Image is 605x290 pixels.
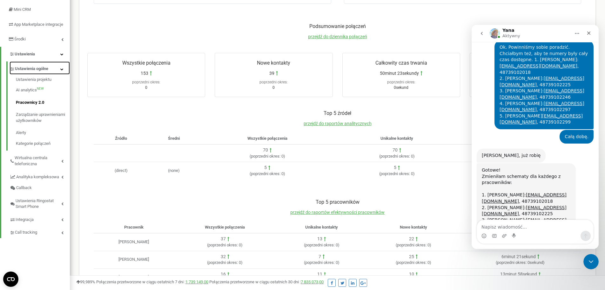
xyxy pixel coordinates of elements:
[10,194,70,212] a: Ustawienia Ringostat Smart Phone
[10,170,70,183] a: Analityka kompleksowa
[3,272,18,287] button: Open CMP widget
[96,279,208,284] span: Połączenia przetworzone w ciągu ostatnich 7 dni :
[379,154,415,159] span: ( 0 )
[207,243,243,247] span: ( 0 )
[375,60,427,66] span: Całkowity czas trwania
[16,174,59,180] span: Analityka kompleksowa
[501,254,536,260] div: 6minut 21sekund
[16,84,70,96] a: AI analyticsNEW
[94,233,174,251] td: [PERSON_NAME]
[1,47,70,62] a: Ustawienia
[397,260,427,265] span: poprzedni okres:
[393,147,398,153] div: 70
[205,225,245,230] span: Wszystkie połączenia
[15,230,37,236] span: Call tracking
[141,70,148,76] span: 153
[16,96,70,109] a: Pracownicy 2.0
[5,138,104,271] div: Gotowe!Zmieniłam schematy dla każdego z pracowników:1. [PERSON_NAME]:[EMAIL_ADDRESS][DOMAIN_NAME]...
[207,260,243,265] span: ( 0 )
[124,225,144,230] span: Pracownik
[221,236,226,242] div: 37
[16,77,70,84] a: Ustawienia projektu
[15,66,48,72] span: Ustawienia ogólne
[145,85,147,90] span: 0
[40,209,45,214] button: Start recording
[10,61,70,74] a: Ustawienia ogólne
[269,70,274,76] span: 39
[380,136,413,141] span: Unikalne kontakty
[94,162,148,180] td: (direct)
[208,243,238,247] span: poprzedni okres:
[109,206,119,216] button: Wyślij wiadomość…
[304,243,339,247] span: ( 0 )
[16,217,34,223] span: Integracja
[409,254,414,260] div: 25
[304,260,339,265] span: ( 0 )
[319,254,321,260] div: 7
[76,279,95,284] span: 99,989%
[305,243,335,247] span: poprzedni okres:
[132,80,160,84] span: poprzedni okres:
[497,260,527,265] span: poprzedni okres:
[16,127,70,139] a: Alerty
[5,138,122,282] div: Yana mówi…
[387,80,415,84] span: poprzedni okres:
[394,165,396,171] div: 5
[221,271,226,278] div: 16
[10,142,99,248] div: Gotowe! Zmieniłam schematy dla każdego z pracowników: 1. [PERSON_NAME]: , 48739102018 2. [PERSON_...
[583,254,599,269] iframe: Intercom live chat
[10,225,70,238] a: Call tracking
[317,271,322,278] div: 11
[5,195,122,206] textarea: Napisz wiadomość...
[122,60,171,66] span: Wszystkie połączenia
[308,34,367,39] a: przejdź do dziennika połączeń
[380,171,410,176] span: poprzedni okres:
[250,154,285,159] span: ( 0 )
[16,139,70,147] a: Kategorie połączeń
[259,80,288,84] span: poprzedni okres:
[316,199,360,205] span: Top 5 pracowników
[251,171,280,176] span: poprzedni okres:
[301,279,324,284] a: 7 835 073,00
[16,185,32,191] span: Callback
[305,225,338,230] span: Unikalne kontakty
[305,260,335,265] span: poprzedni okres:
[16,198,61,210] span: Ustawienia Ringostat Smart Phone
[10,182,70,194] a: Callback
[264,165,267,171] div: 5
[396,243,431,247] span: ( 0 )
[14,37,26,41] span: Środki
[209,279,324,284] span: Połączenia przetworzone w ciągu ostatnich 30 dni :
[10,209,15,214] button: Selektor emotek
[15,52,35,56] span: Ustawienia
[394,85,408,90] span: 0sekund
[400,225,427,230] span: Nowe kontakty
[263,147,268,153] div: 70
[290,210,385,215] a: przejdź do raportów efektywności pracowników
[257,60,290,66] span: Nowe kontakty
[496,260,545,265] span: ( 0sekund )
[304,121,372,126] a: przejdź do raportów analitycznych
[30,209,35,214] button: Załaduj załącznik
[14,22,63,27] span: App Marketplace integracje
[221,254,226,260] div: 32
[251,154,280,159] span: poprzedni okres:
[324,110,351,116] span: Top 5 źródeł
[379,171,415,176] span: ( 0 )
